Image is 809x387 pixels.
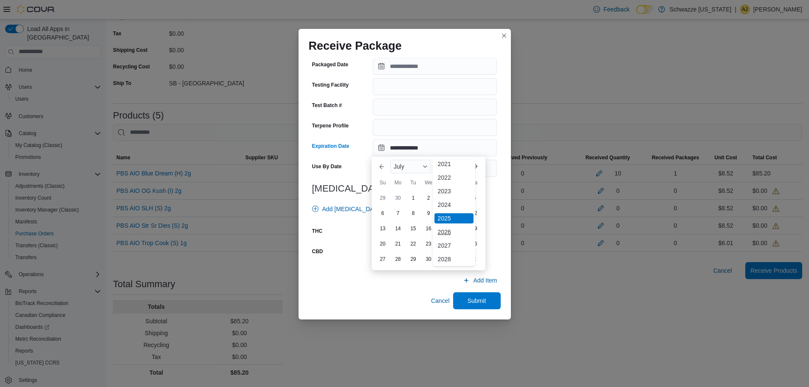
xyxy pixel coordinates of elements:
div: 2024 [434,200,474,210]
button: Add Item [459,272,500,289]
div: day-7 [391,206,405,220]
span: Add [MEDICAL_DATA] [322,205,383,213]
button: Next month [468,160,482,173]
div: day-8 [406,206,420,220]
label: THC [312,228,323,234]
div: We [422,176,435,189]
div: 2025 [434,213,474,223]
div: 2021 [434,159,474,169]
div: day-27 [376,252,389,266]
div: 2023 [434,186,474,196]
input: Press the down key to open a popover containing a calendar. [373,58,497,75]
label: Expiration Date [312,143,350,150]
input: Press the down key to enter a popover containing a calendar. Press the escape key to close the po... [373,139,497,156]
label: Use By Date [312,163,342,170]
div: day-22 [406,237,420,251]
button: Cancel [428,292,453,309]
div: day-30 [422,252,435,266]
div: Tu [406,176,420,189]
button: Submit [453,292,501,309]
h1: Receive Package [309,39,402,53]
div: day-29 [406,252,420,266]
div: Mo [391,176,405,189]
div: 2026 [434,227,474,237]
label: Packaged Date [312,61,348,68]
div: 2028 [434,254,474,264]
div: day-20 [376,237,389,251]
div: Button. Open the month selector. July is currently selected. [390,160,431,173]
label: CBD [312,248,323,255]
div: day-2 [422,191,435,205]
div: day-23 [422,237,435,251]
label: Terpene Profile [312,122,349,129]
div: 2027 [434,240,474,251]
div: 2022 [434,172,474,183]
h3: [MEDICAL_DATA] [312,184,497,194]
div: day-6 [376,206,389,220]
div: Su [376,176,389,189]
div: day-29 [376,191,389,205]
button: Add [MEDICAL_DATA] [309,201,386,218]
div: day-13 [376,222,389,235]
div: day-14 [391,222,405,235]
div: day-21 [391,237,405,251]
div: day-1 [406,191,420,205]
button: Previous Month [375,160,389,173]
div: day-15 [406,222,420,235]
span: Submit [468,297,486,305]
div: day-16 [422,222,435,235]
span: Add Item [473,276,497,285]
span: Cancel [431,297,450,305]
div: day-30 [391,191,405,205]
div: July, 2025 [375,190,482,267]
div: day-28 [391,252,405,266]
div: day-9 [422,206,435,220]
label: Test Batch # [312,102,342,109]
span: July [394,163,404,170]
button: Closes this modal window [499,31,509,41]
label: Testing Facility [312,82,349,88]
